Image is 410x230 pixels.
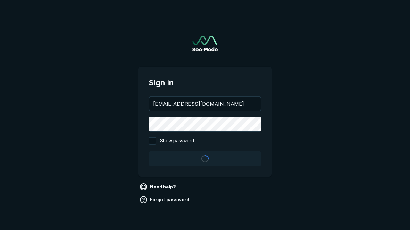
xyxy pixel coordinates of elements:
a: Forgot password [138,195,192,205]
a: Go to sign in [192,36,218,51]
img: See-Mode Logo [192,36,218,51]
a: Need help? [138,182,178,192]
span: Show password [160,137,194,145]
span: Sign in [149,77,261,88]
input: your@email.com [149,97,261,111]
